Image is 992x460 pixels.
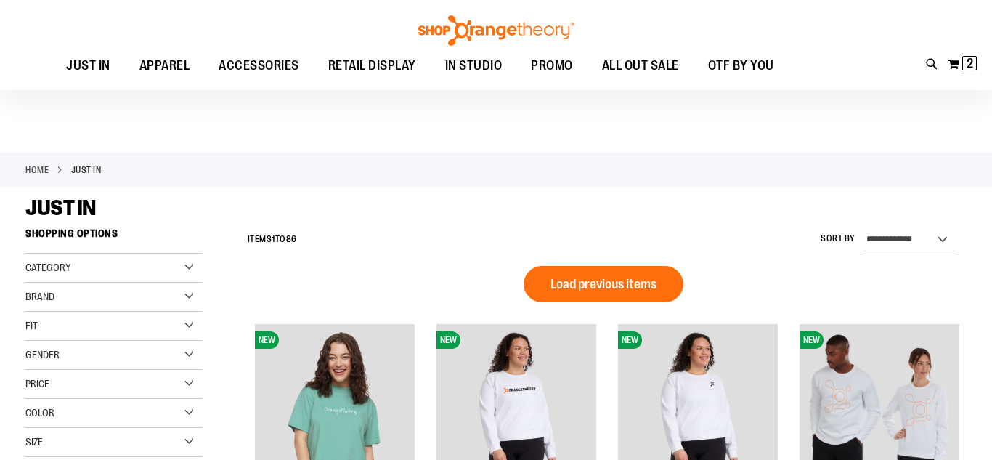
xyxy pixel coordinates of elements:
span: JUST IN [66,49,110,82]
span: NEW [255,331,279,349]
span: Fit [25,320,38,331]
span: Category [25,262,70,273]
span: NEW [436,331,460,349]
span: NEW [800,331,824,349]
span: 1 [272,234,275,244]
strong: Shopping Options [25,221,203,254]
span: ALL OUT SALE [602,49,679,82]
span: Load previous items [550,277,656,291]
span: Price [25,378,49,390]
span: NEW [618,331,642,349]
img: Shop Orangetheory [416,15,576,46]
span: APPAREL [139,49,190,82]
span: ACCESSORIES [219,49,299,82]
strong: JUST IN [71,164,102,177]
span: 2 [967,56,973,70]
span: Brand [25,291,54,302]
span: 86 [286,234,297,244]
h2: Items to [248,228,297,251]
span: RETAIL DISPLAY [328,49,416,82]
span: PROMO [531,49,573,82]
span: Size [25,436,43,448]
label: Sort By [821,233,855,245]
a: Home [25,164,49,177]
span: Color [25,407,54,419]
span: IN STUDIO [445,49,503,82]
button: Load previous items [524,266,683,302]
span: JUST IN [25,195,96,220]
span: OTF BY YOU [708,49,774,82]
span: Gender [25,349,60,360]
